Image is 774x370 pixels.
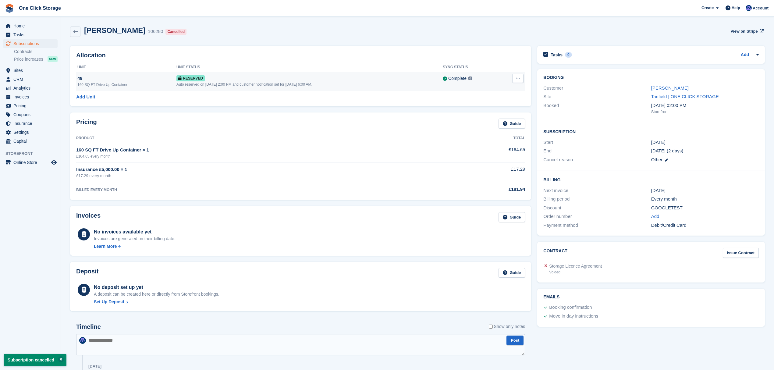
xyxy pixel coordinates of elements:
div: BILLED EVERY MONTH [76,187,442,193]
div: Payment method [543,222,651,229]
div: Move in day instructions [549,313,598,320]
div: Voided [549,269,602,275]
a: menu [3,101,58,110]
th: Product [76,133,442,143]
div: £181.94 [442,186,525,193]
div: [DATE] [651,187,759,194]
a: menu [3,137,58,145]
div: Billing period [543,196,651,203]
h2: Invoices [76,212,101,222]
a: Add [741,52,749,59]
span: Insurance [13,119,50,128]
a: menu [3,75,58,84]
div: NEW [48,56,58,62]
h2: Allocation [76,52,525,59]
a: menu [3,22,58,30]
h2: Pricing [76,119,97,129]
span: Reserved [176,75,205,81]
div: Debit/Credit Card [651,222,759,229]
span: Other [651,157,663,162]
a: menu [3,158,58,167]
div: Start [543,139,651,146]
a: menu [3,84,58,92]
th: Sync Status [443,62,500,72]
div: 0 [565,52,572,58]
a: Set Up Deposit [94,299,219,305]
a: Issue Contract [723,248,759,258]
div: Order number [543,213,651,220]
div: Every month [651,196,759,203]
img: Thomas [746,5,752,11]
div: Storage Licence Agreement [549,263,602,269]
a: menu [3,110,58,119]
div: Next invoice [543,187,651,194]
h2: Deposit [76,268,98,278]
div: 106280 [148,28,163,35]
button: Post [506,336,524,346]
span: CRM [13,75,50,84]
a: Price increases NEW [14,56,58,62]
h2: Timeline [76,323,101,330]
div: Discount [543,205,651,212]
a: Add [651,213,659,220]
img: Thomas [79,337,86,344]
a: menu [3,66,58,75]
div: Booked [543,102,651,115]
h2: Billing [543,176,759,183]
span: Create [701,5,714,11]
input: Show only notes [489,323,493,330]
span: Tasks [13,30,50,39]
div: Set Up Deposit [94,299,124,305]
div: 49 [77,75,176,82]
h2: Emails [543,295,759,300]
a: Preview store [50,159,58,166]
h2: Contract [543,248,567,258]
span: View on Stripe [730,28,758,34]
img: icon-info-grey-7440780725fd019a000dd9b08b2336e03edf1995a4989e88bcd33f0948082b44.svg [468,76,472,80]
a: View on Stripe [728,26,765,36]
a: Tanfield | ONE CLICK STORAGE [651,94,719,99]
a: menu [3,39,58,48]
div: Learn More [94,243,117,250]
div: Cancelled [165,29,186,35]
span: Home [13,22,50,30]
td: £17.29 [442,162,525,182]
a: Guide [499,212,525,222]
div: Auto reserved on [DATE] 2:00 PM and customer notification set for [DATE] 6:00 AM. [176,82,443,87]
div: Customer [543,85,651,92]
h2: Tasks [551,52,563,58]
a: menu [3,128,58,137]
span: Invoices [13,93,50,101]
a: Guide [499,119,525,129]
a: Guide [499,268,525,278]
a: menu [3,119,58,128]
a: Contracts [14,49,58,55]
span: Capital [13,137,50,145]
th: Unit [76,62,176,72]
span: Subscriptions [13,39,50,48]
span: Settings [13,128,50,137]
div: Storefront [651,109,759,115]
div: Site [543,93,651,100]
a: menu [3,30,58,39]
div: No deposit set up yet [94,284,219,291]
div: £164.65 every month [76,154,442,159]
label: Show only notes [489,323,525,330]
div: 160 SQ FT Drive Up Container × 1 [76,147,442,154]
h2: Booking [543,75,759,80]
h2: [PERSON_NAME] [84,26,145,34]
span: Analytics [13,84,50,92]
h2: Subscription [543,128,759,134]
a: Add Unit [76,94,95,101]
p: Subscription cancelled [4,354,66,366]
div: [DATE] 02:00 PM [651,102,759,109]
div: [DATE] [88,364,101,369]
div: Cancel reason [543,156,651,163]
span: Sites [13,66,50,75]
div: Insurance £5,000.00 × 1 [76,166,442,173]
span: Coupons [13,110,50,119]
span: Pricing [13,101,50,110]
p: A deposit can be created here or directly from Storefront bookings. [94,291,219,297]
span: Help [732,5,740,11]
div: Complete [448,75,467,82]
